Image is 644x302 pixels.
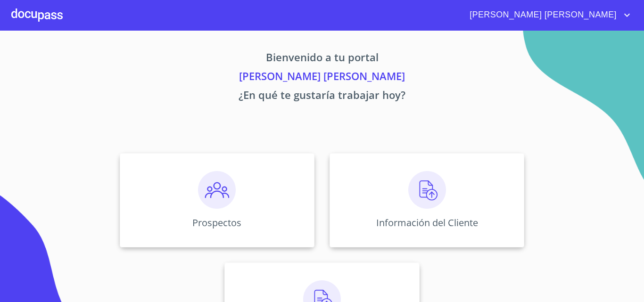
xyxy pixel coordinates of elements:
p: ¿En qué te gustaría trabajar hoy? [32,87,612,106]
p: Prospectos [192,216,241,229]
img: prospectos.png [198,171,236,209]
p: Bienvenido a tu portal [32,49,612,68]
p: [PERSON_NAME] [PERSON_NAME] [32,68,612,87]
img: carga.png [408,171,446,209]
span: [PERSON_NAME] [PERSON_NAME] [462,8,621,23]
button: account of current user [462,8,633,23]
p: Información del Cliente [376,216,478,229]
